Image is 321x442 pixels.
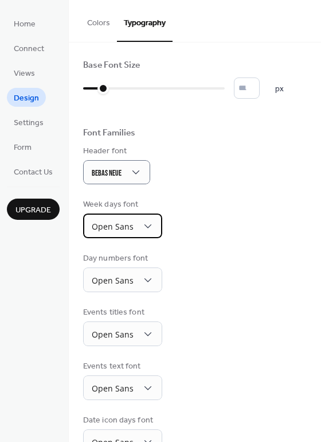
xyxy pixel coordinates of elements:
div: Week days font [83,199,160,211]
div: Day numbers font [83,253,160,265]
span: Open Sans [92,329,134,340]
span: Open Sans [92,383,134,394]
a: Connect [7,38,51,57]
div: Events titles font [83,307,160,319]
a: Settings [7,113,50,131]
span: Upgrade [15,204,51,216]
span: Bebas Neue [92,168,122,178]
a: Design [7,88,46,107]
span: Home [14,18,36,30]
span: Connect [14,43,44,55]
span: Design [14,92,39,104]
div: Font Families [83,127,135,139]
div: Base Font Size [83,60,140,72]
span: Views [14,68,35,80]
button: Upgrade [7,199,60,220]
a: Home [7,14,42,33]
span: Open Sans [92,221,134,232]
div: Header font [83,145,148,157]
a: Contact Us [7,162,60,181]
div: Date icon days font [83,414,160,427]
span: Contact Us [14,166,53,179]
span: Open Sans [92,275,134,286]
div: Events text font [83,360,160,373]
a: Views [7,63,42,82]
span: Form [14,142,32,154]
a: Form [7,137,38,156]
span: Settings [14,117,44,129]
span: px [275,83,284,95]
